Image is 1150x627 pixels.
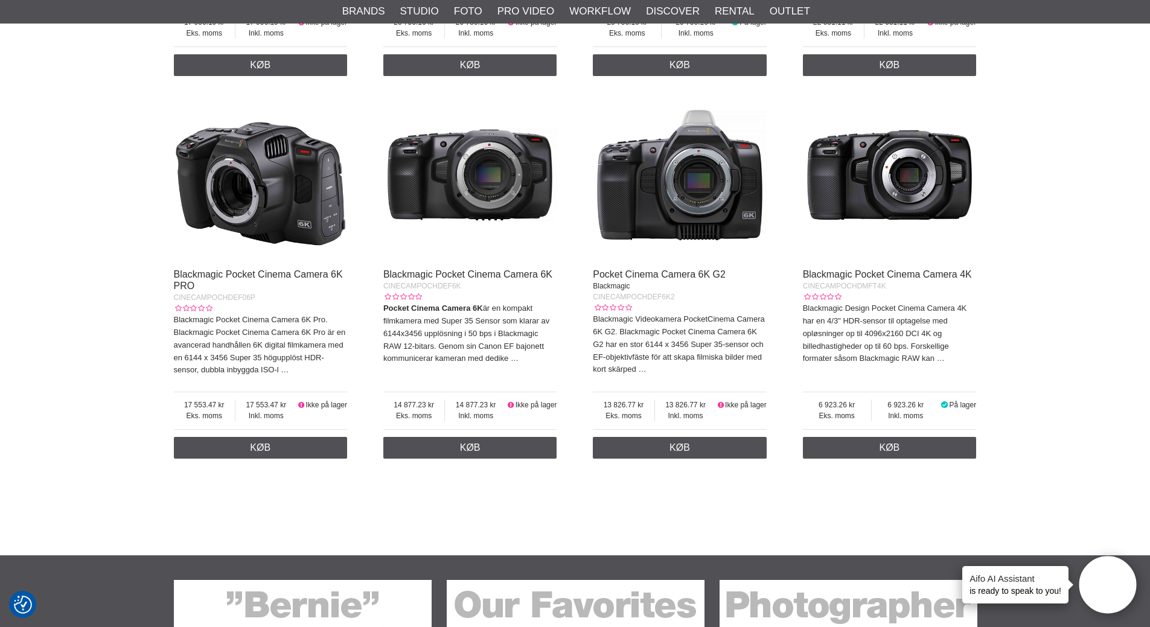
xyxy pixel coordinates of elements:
[383,282,461,290] span: CINECAMPOCHDEF6K
[297,401,306,409] i: Ikke på lager
[174,54,348,76] a: Køb
[383,291,422,302] div: Kundebedømmelse: 0
[305,401,347,409] span: Ikke på lager
[872,399,940,410] span: 6 923.26
[445,399,506,410] span: 14 877.23
[593,54,767,76] a: Køb
[516,401,557,409] span: Ikke på lager
[638,364,646,374] a: …
[383,304,483,313] strong: Pocket Cinema Camera 6K
[803,410,871,421] span: Eks. moms
[569,4,631,19] a: Workflow
[662,28,730,39] span: Inkl. moms
[445,28,506,39] span: Inkl. moms
[174,88,348,262] img: Blackmagic Pocket Cinema Camera 6K PRO
[14,596,32,614] img: Revisit consent button
[803,88,977,262] img: Blackmagic Pocket Cinema Camera 4K
[497,4,554,19] a: Pro Video
[14,594,32,616] button: Samtykkepræferencer
[593,302,631,313] div: Kundebedømmelse: 0
[593,313,767,376] p: Blackmagic Videokamera PocketCinema Camera 6K G2. Blackmagic Pocket Cinema Camera 6K G2 har en st...
[506,401,516,409] i: Ikke på lager
[593,88,767,262] img: Pocket Cinema Camera 6K G2
[655,410,717,421] span: Inkl. moms
[949,401,976,409] span: På lager
[383,302,557,365] p: är en kompakt filmkamera med Super 35 Sensor som klarar av 6144x3456 upplösning i 50 bps i Blackm...
[803,28,864,39] span: Eks. moms
[174,437,348,459] a: Køb
[342,4,385,19] a: Brands
[593,28,661,39] span: Eks. moms
[593,269,726,279] a: Pocket Cinema Camera 6K G2
[872,410,940,421] span: Inkl. moms
[593,399,654,410] span: 13 826.77
[174,410,235,421] span: Eks. moms
[803,302,977,365] p: Blackmagic Design Pocket Cinema Camera 4K har en 4/3" HDR-sensor til optagelse med opløsninger op...
[235,28,297,39] span: Inkl. moms
[400,4,439,19] a: Studio
[593,293,674,301] span: CINECAMPOCHDEF6K2
[235,410,297,421] span: Inkl. moms
[593,410,654,421] span: Eks. moms
[383,437,557,459] a: Køb
[383,28,445,39] span: Eks. moms
[593,437,767,459] a: Køb
[803,269,972,279] a: Blackmagic Pocket Cinema Camera 4K
[803,437,977,459] a: Køb
[725,401,767,409] span: Ikke på lager
[803,282,886,290] span: CINECAMPOCHDMFT4K
[970,572,1061,585] h4: Aifo AI Assistant
[445,410,506,421] span: Inkl. moms
[940,401,950,409] i: På lager
[937,354,945,363] a: …
[716,401,725,409] i: Ikke på lager
[715,4,755,19] a: Rental
[383,88,557,262] img: Blackmagic Pocket Cinema Camera 6K
[803,54,977,76] a: Køb
[174,28,235,39] span: Eks. moms
[383,54,557,76] a: Køb
[174,293,255,302] span: CINECAMPOCHDEF06P
[864,28,926,39] span: Inkl. moms
[655,399,717,410] span: 13 826.77
[962,566,1069,603] div: is ready to speak to you!
[511,354,519,363] a: …
[770,4,810,19] a: Outlet
[235,399,297,410] span: 17 553.47
[803,291,842,302] div: Kundebedømmelse: 0
[383,410,445,421] span: Eks. moms
[174,314,348,377] p: Blackmagic Pocket Cinema Camera 6K Pro. Blackmagic Pocket Cinema Camera 6K Pro är en avancerad ha...
[646,4,700,19] a: Discover
[454,4,482,19] a: Foto
[593,282,630,290] span: Blackmagic
[174,269,343,291] a: Blackmagic Pocket Cinema Camera 6K PRO
[383,399,445,410] span: 14 877.23
[174,303,212,314] div: Kundebedømmelse: 0
[803,399,871,410] span: 6 923.26
[281,365,289,374] a: …
[174,399,235,410] span: 17 553.47
[383,269,552,279] a: Blackmagic Pocket Cinema Camera 6K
